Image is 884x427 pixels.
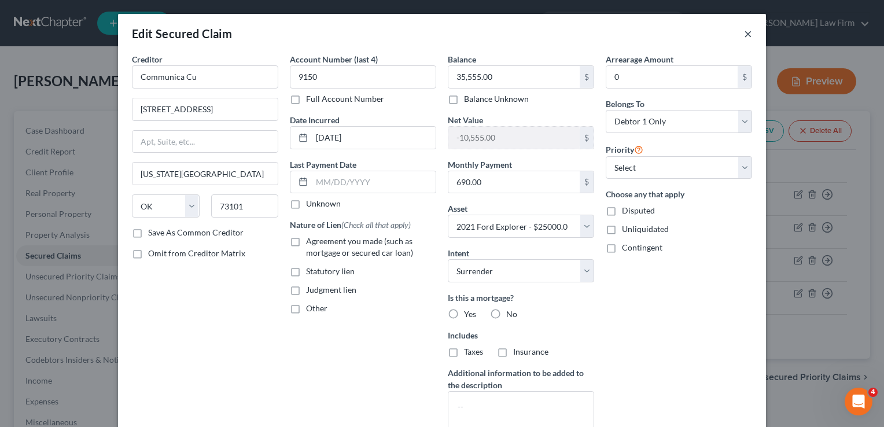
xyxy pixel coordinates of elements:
label: Net Value [448,114,483,126]
span: (Check all that apply) [341,220,411,230]
label: Save As Common Creditor [148,227,244,238]
input: MM/DD/YYYY [312,127,436,149]
label: Choose any that apply [606,188,752,200]
div: $ [580,66,594,88]
input: 0.00 [448,66,580,88]
span: Yes [464,309,476,319]
iframe: Intercom live chat [845,388,872,415]
input: MM/DD/YYYY [312,171,436,193]
span: Omit from Creditor Matrix [148,248,245,258]
button: × [744,27,752,41]
span: Asset [448,204,467,213]
span: 4 [868,388,878,397]
label: Date Incurred [290,114,340,126]
span: Insurance [513,347,548,356]
label: Balance [448,53,476,65]
span: Judgment lien [306,285,356,295]
label: Priority [606,142,643,156]
input: 0.00 [606,66,738,88]
span: Statutory lien [306,266,355,276]
span: Other [306,303,327,313]
div: $ [580,127,594,149]
input: XXXX [290,65,436,89]
input: Apt, Suite, etc... [132,131,278,153]
label: Includes [448,329,594,341]
label: Account Number (last 4) [290,53,378,65]
input: Enter zip... [211,194,279,218]
span: Contingent [622,242,662,252]
label: Arrearage Amount [606,53,673,65]
input: Enter city... [132,163,278,185]
label: Nature of Lien [290,219,411,231]
span: Agreement you made (such as mortgage or secured car loan) [306,236,413,257]
label: Is this a mortgage? [448,292,594,304]
input: 0.00 [448,127,580,149]
div: $ [738,66,752,88]
span: Creditor [132,54,163,64]
label: Unknown [306,198,341,209]
label: Monthly Payment [448,159,512,171]
span: Unliquidated [622,224,669,234]
label: Full Account Number [306,93,384,105]
input: Enter address... [132,98,278,120]
label: Last Payment Date [290,159,356,171]
input: Search creditor by name... [132,65,278,89]
span: Belongs To [606,99,644,109]
div: Edit Secured Claim [132,25,232,42]
span: Disputed [622,205,655,215]
label: Intent [448,247,469,259]
span: No [506,309,517,319]
label: Additional information to be added to the description [448,367,594,391]
span: Taxes [464,347,483,356]
input: 0.00 [448,171,580,193]
label: Balance Unknown [464,93,529,105]
div: $ [580,171,594,193]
